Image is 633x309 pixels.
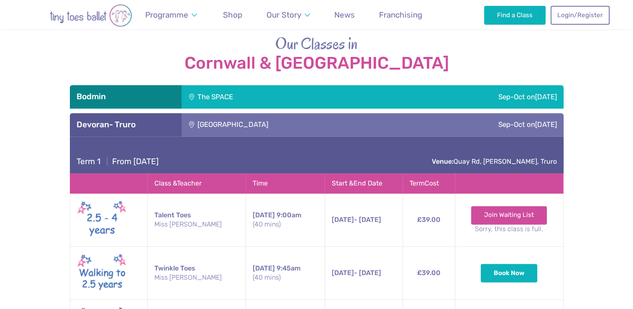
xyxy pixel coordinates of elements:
button: Book Now [481,264,538,282]
td: 9:00am [246,193,325,247]
div: [GEOGRAPHIC_DATA] [182,113,397,136]
div: Sep-Oct on [353,85,564,108]
h3: Bodmin [77,92,175,102]
span: [DATE] [535,93,557,101]
span: Franchising [379,10,422,20]
img: Talent toes New (May 2025) [77,198,127,241]
small: Miss [PERSON_NAME] [154,273,239,282]
span: Our Classes in [275,33,358,54]
span: [DATE] [253,211,275,219]
td: Talent Toes [147,193,246,247]
a: Login/Register [551,6,609,24]
td: £39.00 [402,193,455,247]
span: Our Story [267,10,301,20]
h3: Devoran- Truro [77,120,175,130]
a: Our Story [262,5,314,25]
span: Programme [145,10,188,20]
img: Walking to Twinkle New (May 2025) [77,252,127,294]
td: 9:45am [246,247,325,300]
a: Venue:Quay Rd, [PERSON_NAME], Truro [432,157,557,165]
span: [DATE] [253,264,275,272]
a: Join Waiting List [471,206,547,224]
a: Find a Class [484,6,546,24]
small: (40 mins) [253,220,318,229]
strong: Cornwall & [GEOGRAPHIC_DATA] [70,54,564,72]
a: Franchising [375,5,426,25]
span: [DATE] [332,216,354,224]
span: [DATE] [535,120,557,129]
a: News [331,5,359,25]
div: Sep-Oct on [397,113,564,136]
small: (40 mins) [253,273,318,282]
th: Time [246,173,325,193]
h4: From [DATE] [77,157,159,167]
span: | [103,157,112,166]
th: Class & Teacher [147,173,246,193]
span: - [DATE] [332,269,381,277]
span: News [334,10,355,20]
span: Shop [223,10,242,20]
td: £39.00 [402,247,455,300]
small: Miss [PERSON_NAME] [154,220,239,229]
small: Sorry, this class is full. [462,224,556,234]
td: Twinkle Toes [147,247,246,300]
strong: Venue: [432,157,454,165]
span: Term 1 [77,157,100,166]
div: The SPACE [182,85,353,108]
a: Programme [141,5,201,25]
th: Term Cost [402,173,455,193]
img: tiny toes ballet [24,4,158,27]
span: - [DATE] [332,216,381,224]
span: [DATE] [332,269,354,277]
th: Start & End Date [325,173,402,193]
a: Shop [219,5,246,25]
